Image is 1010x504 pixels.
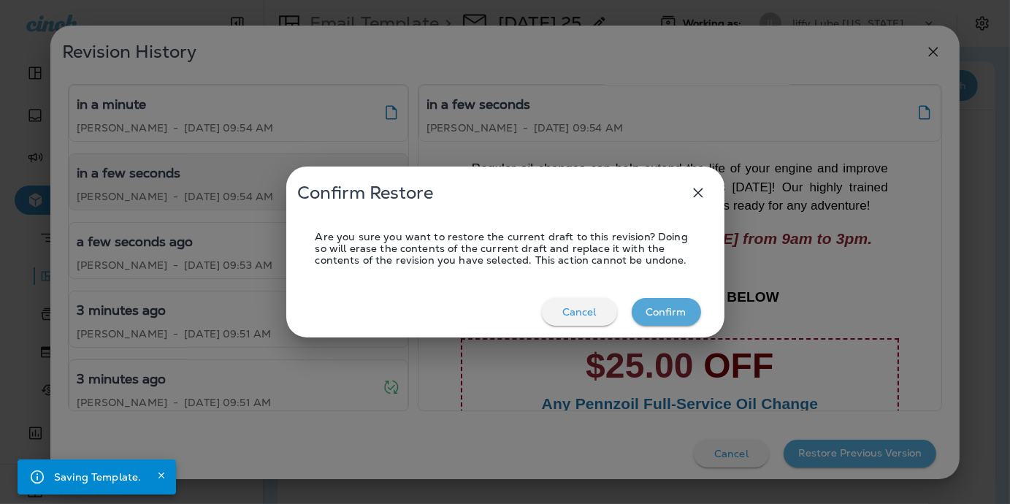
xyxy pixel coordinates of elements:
[542,298,617,326] button: Cancel
[315,231,695,266] p: Are you sure you want to restore the current draft to this revision? Doing so will erase the cont...
[632,298,701,326] button: Confirm
[298,182,434,204] span: Confirm Restore
[562,306,597,318] p: Cancel
[153,467,170,484] button: Close
[54,464,141,490] div: Saving Template.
